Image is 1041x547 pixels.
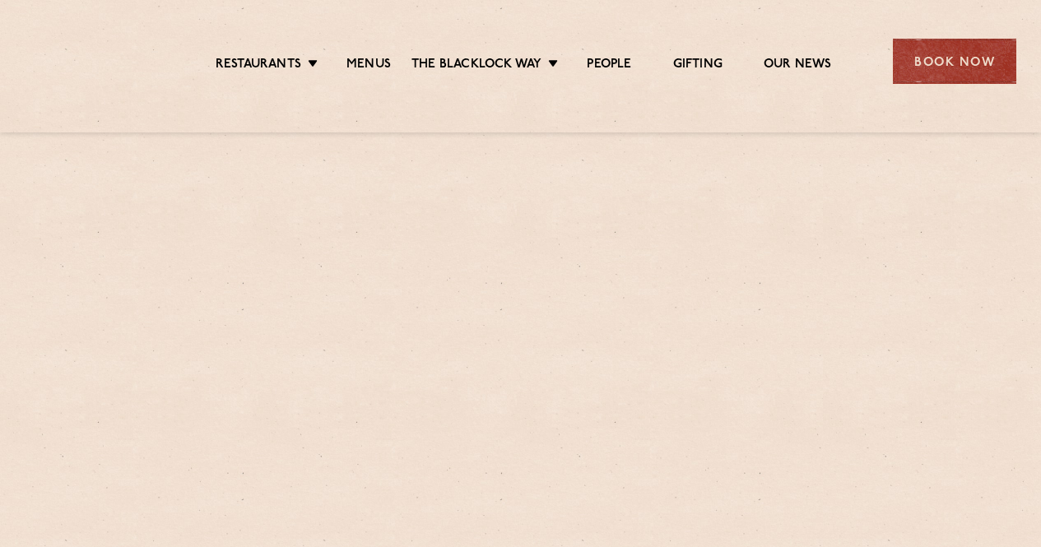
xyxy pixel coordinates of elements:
a: The Blacklock Way [411,57,541,75]
div: Book Now [893,39,1016,84]
a: Gifting [673,57,723,75]
a: Menus [346,57,391,75]
a: People [587,57,631,75]
img: svg%3E [25,16,162,108]
a: Our News [764,57,832,75]
a: Restaurants [216,57,301,75]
